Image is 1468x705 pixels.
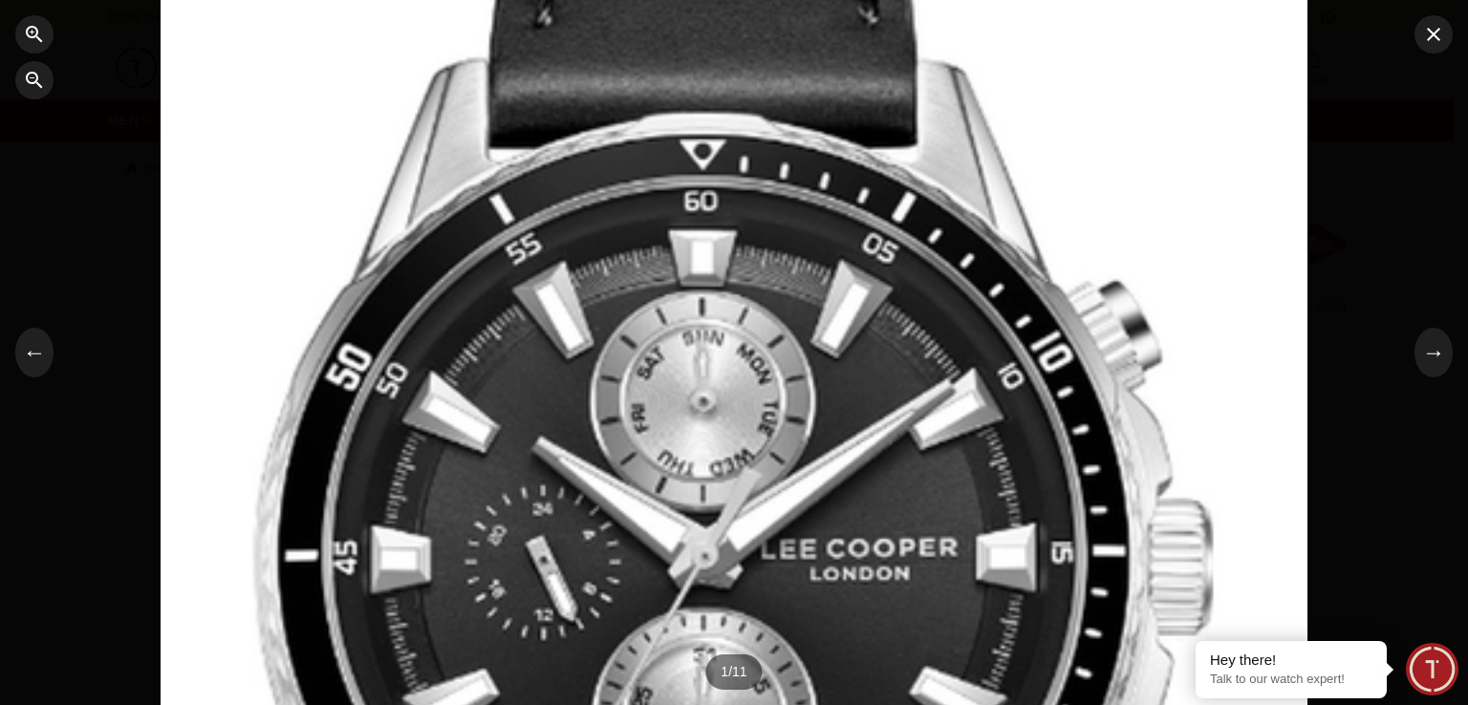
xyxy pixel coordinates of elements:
[1210,672,1372,688] p: Talk to our watch expert!
[1406,643,1458,695] div: Chat Widget
[1210,651,1372,670] div: Hey there!
[15,328,54,377] button: ←
[705,654,762,690] div: 1 / 11
[1414,328,1453,377] button: →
